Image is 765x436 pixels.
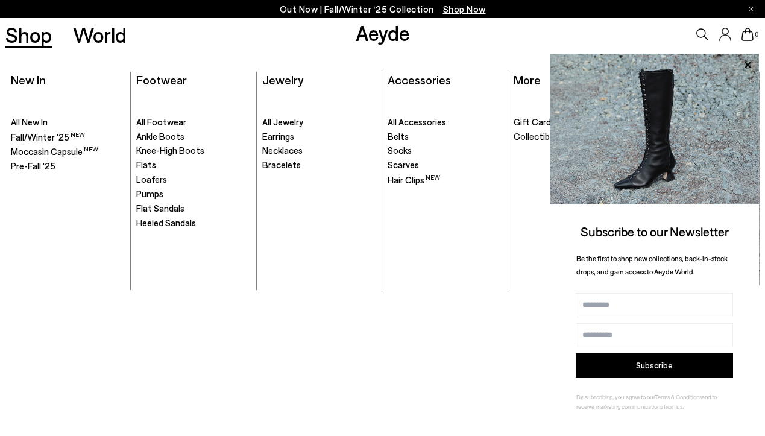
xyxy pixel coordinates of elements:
[754,31,760,38] span: 0
[11,160,125,172] a: Pre-Fall '25
[262,159,301,170] span: Bracelets
[136,188,251,200] a: Pumps
[136,116,186,127] span: All Footwear
[136,72,187,87] a: Footwear
[550,54,759,204] img: 2a6287a1333c9a56320fd6e7b3c4a9a9.jpg
[388,131,409,142] span: Belts
[11,116,125,128] a: All New In
[136,217,251,229] a: Heeled Sandals
[388,174,502,186] a: Hair Clips
[136,145,251,157] a: Knee-High Boots
[262,145,303,156] span: Necklaces
[5,24,52,45] a: Shop
[136,159,156,170] span: Flats
[11,131,125,144] a: Fall/Winter '25
[136,145,204,156] span: Knee-High Boots
[388,116,502,128] a: All Accessories
[11,116,48,127] span: All New In
[136,203,251,215] a: Flat Sandals
[514,72,541,87] a: More
[73,24,127,45] a: World
[388,72,451,87] a: Accessories
[136,174,251,186] a: Loafers
[262,145,377,157] a: Necklaces
[514,116,629,128] a: Gift Cards
[388,116,446,127] span: All Accessories
[388,131,502,143] a: Belts
[514,131,561,142] span: Collectibles
[576,254,728,276] span: Be the first to shop new collections, back-in-stock drops, and gain access to Aeyde World.
[11,72,46,87] a: New In
[11,146,98,157] span: Moccasin Capsule
[388,159,419,170] span: Scarves
[136,131,251,143] a: Ankle Boots
[136,116,251,128] a: All Footwear
[262,116,303,127] span: All Jewelry
[514,131,629,143] a: Collectibles
[136,159,251,171] a: Flats
[581,224,729,239] span: Subscribe to our Newsletter
[11,160,55,171] span: Pre-Fall '25
[136,188,163,199] span: Pumps
[280,2,486,17] p: Out Now | Fall/Winter ‘25 Collection
[388,159,502,171] a: Scarves
[136,174,167,185] span: Loafers
[388,145,502,157] a: Socks
[576,393,655,400] span: By subscribing, you agree to our
[262,159,377,171] a: Bracelets
[11,131,85,142] span: Fall/Winter '25
[262,116,377,128] a: All Jewelry
[136,203,184,213] span: Flat Sandals
[11,145,125,158] a: Moccasin Capsule
[514,116,555,127] span: Gift Cards
[262,131,377,143] a: Earrings
[388,174,440,185] span: Hair Clips
[262,72,303,87] a: Jewelry
[655,393,702,400] a: Terms & Conditions
[356,20,410,45] a: Aeyde
[443,4,486,14] span: Navigate to /collections/new-in
[576,353,733,378] button: Subscribe
[388,145,412,156] span: Socks
[741,28,754,41] a: 0
[136,131,184,142] span: Ankle Boots
[136,217,196,228] span: Heeled Sandals
[262,131,294,142] span: Earrings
